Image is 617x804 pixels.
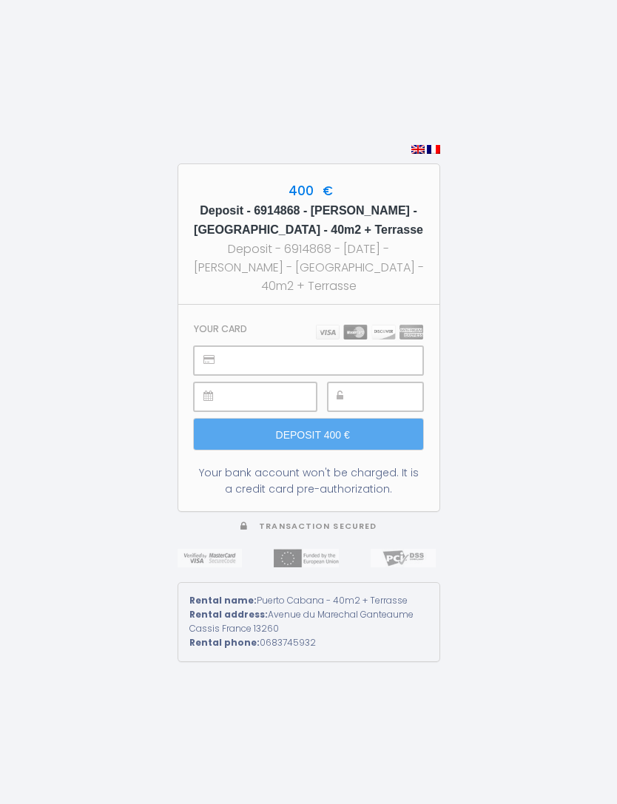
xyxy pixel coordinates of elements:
h5: Deposit - 6914868 - [PERSON_NAME] - [GEOGRAPHIC_DATA] - 40m2 + Terrasse [192,201,426,240]
iframe: Beveiligd invoerframe voor CVC [361,383,422,411]
iframe: Beveiligd invoerframe voor vervaldatum [227,383,315,411]
div: Your bank account won't be charged. It is a credit card pre-authorization. [194,465,422,497]
img: carts.png [316,325,423,339]
iframe: Beveiligd invoerframe voor kaartnummer [227,347,422,374]
img: fr.png [427,145,440,154]
span: 400 € [285,182,333,200]
input: Deposit 400 € [194,419,422,450]
div: Deposit - 6914868 - [DATE] - [PERSON_NAME] - [GEOGRAPHIC_DATA] - 40m2 + Terrasse [192,240,426,295]
strong: Rental address: [189,608,268,621]
h3: Your card [194,323,247,334]
img: en.png [411,145,425,154]
div: Puerto Cabana - 40m2 + Terrasse [189,594,428,608]
div: 0683745932 [189,636,428,650]
strong: Rental name: [189,594,257,607]
span: Transaction secured [259,521,377,532]
div: Avenue du Marechal Ganteaume Cassis France 13260 [189,608,428,636]
strong: Rental phone: [189,636,260,649]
